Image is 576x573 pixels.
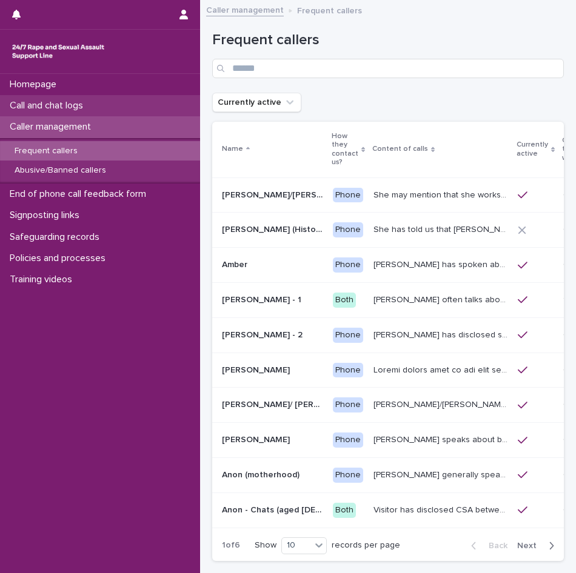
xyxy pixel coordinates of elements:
p: [PERSON_NAME] - 2 [222,328,305,340]
div: Phone [333,397,363,412]
p: Amy has disclosed she has survived two rapes, one in the UK and the other in Australia in 2013. S... [373,328,511,340]
p: [PERSON_NAME]/ [PERSON_NAME] [222,397,326,410]
p: Caller speaks about being raped and abused by the police and her ex-husband of 20 years. She has ... [373,432,511,445]
p: Frequent callers [297,3,362,16]
p: Homepage [5,79,66,90]
p: 0 [563,328,571,340]
p: Andrew shared that he has been raped and beaten by a group of men in or near his home twice withi... [373,363,511,376]
p: Call and chat logs [5,100,93,111]
p: 1 [563,293,569,305]
p: Amy often talks about being raped a night before or 2 weeks ago or a month ago. She also makes re... [373,293,511,305]
p: Alison (Historic Plan) [222,222,326,235]
p: 0 [563,363,571,376]
p: 0 [563,222,571,235]
p: Abusive/Banned callers [5,165,116,176]
div: Phone [333,432,363,448]
div: Both [333,503,356,518]
p: Anon - Chats (aged 16 -17) [222,503,326,515]
p: Caller management [5,121,101,133]
p: 0 [563,257,571,270]
p: Abbie/Emily (Anon/'I don't know'/'I can't remember') [222,188,326,200]
a: Caller management [206,2,284,16]
p: 0 [563,397,571,410]
p: Anon (motherhood) [222,468,302,480]
div: Phone [333,188,363,203]
p: She may mention that she works as a Nanny, looking after two children. Abbie / Emily has let us k... [373,188,511,200]
h1: Frequent callers [212,31,564,49]
div: Both [333,293,356,308]
div: Phone [333,363,363,378]
p: [PERSON_NAME] - 1 [222,293,304,305]
p: 1 of 6 [212,531,250,560]
div: 10 [282,538,311,552]
button: Currently active [212,93,301,112]
div: Phone [333,328,363,343]
p: 0 [563,432,571,445]
p: Name [222,142,243,156]
p: 0 [563,503,571,515]
p: She has told us that Prince Andrew was involved with her abuse. Men from Hollywood (or 'Hollywood... [373,222,511,235]
p: Content of calls [372,142,428,156]
span: Next [517,542,544,550]
p: 0 [563,188,571,200]
p: How they contact us? [332,130,358,170]
p: Visitor has disclosed CSA between 9-12 years of age involving brother in law who lifted them out ... [373,503,511,515]
p: [PERSON_NAME] [222,363,292,376]
button: Back [461,540,512,551]
p: Amber [222,257,250,270]
p: Amber has spoken about multiple experiences of sexual abuse. Amber told us she is now 18 (as of 0... [373,257,511,270]
p: 0 [563,468,571,480]
span: Back [481,542,507,550]
p: Safeguarding records [5,231,109,243]
p: Policies and processes [5,253,115,264]
p: records per page [332,540,400,551]
p: Caller generally speaks conversationally about many different things in her life and rarely speak... [373,468,511,480]
p: Frequent callers [5,146,87,156]
p: Training videos [5,274,82,285]
p: Signposting links [5,210,89,221]
img: rhQMoQhaT3yELyF149Cw [10,39,107,64]
button: Next [512,540,564,551]
p: Anna/Emma often talks about being raped at gunpoint at the age of 13/14 by her ex-partner, aged 1... [373,397,511,410]
input: Search [212,59,564,78]
div: Phone [333,468,363,483]
p: Currently active [517,138,548,161]
p: Show [255,540,276,551]
p: End of phone call feedback form [5,188,156,200]
div: Phone [333,222,363,237]
p: [PERSON_NAME] [222,432,292,445]
div: Phone [333,257,363,273]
